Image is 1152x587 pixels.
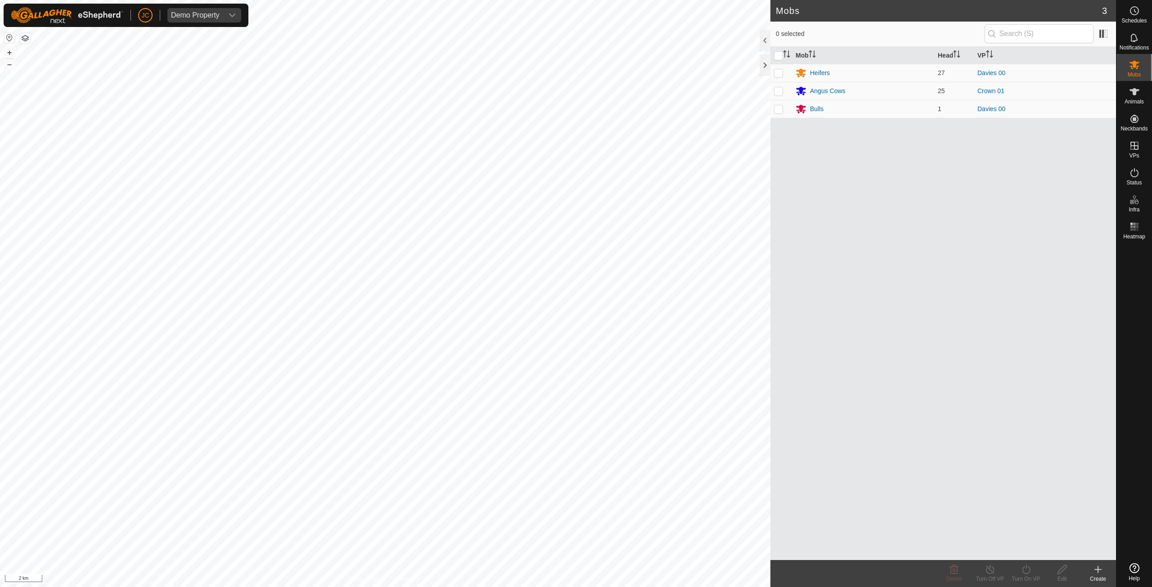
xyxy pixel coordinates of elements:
button: Reset Map [4,32,15,43]
span: Infra [1129,207,1139,212]
span: Heatmap [1123,234,1145,239]
p-sorticon: Activate to sort [783,52,790,59]
div: Turn On VP [1008,575,1044,583]
span: Schedules [1121,18,1147,23]
span: Neckbands [1120,126,1147,131]
div: Edit [1044,575,1080,583]
p-sorticon: Activate to sort [809,52,816,59]
span: Status [1126,180,1142,185]
div: Heifers [810,68,830,78]
a: Contact Us [394,575,421,583]
div: Turn Off VP [972,575,1008,583]
th: Mob [792,47,934,64]
p-sorticon: Activate to sort [953,52,960,59]
a: Help [1116,560,1152,585]
span: Mobs [1128,72,1141,77]
div: Angus Cows [810,86,846,96]
p-sorticon: Activate to sort [986,52,993,59]
button: – [4,59,15,70]
a: Crown 01 [977,87,1004,94]
span: VPs [1129,153,1139,158]
th: VP [974,47,1116,64]
span: Notifications [1120,45,1149,50]
span: Demo Property [167,8,223,22]
input: Search (S) [985,24,1093,43]
div: Bulls [810,104,823,114]
button: Map Layers [20,33,31,44]
img: Gallagher Logo [11,7,123,23]
div: Create [1080,575,1116,583]
span: Delete [946,576,962,582]
div: dropdown trigger [223,8,241,22]
span: 1 [938,105,941,112]
th: Head [934,47,974,64]
button: + [4,47,15,58]
h2: Mobs [776,5,1102,16]
div: Demo Property [171,12,220,19]
span: 25 [938,87,945,94]
span: Help [1129,576,1140,581]
a: Privacy Policy [350,575,383,583]
span: JC [141,11,149,20]
span: 27 [938,69,945,76]
a: Davies 00 [977,105,1005,112]
span: 0 selected [776,29,985,39]
span: Animals [1125,99,1144,104]
span: 3 [1102,4,1107,18]
a: Davies 00 [977,69,1005,76]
